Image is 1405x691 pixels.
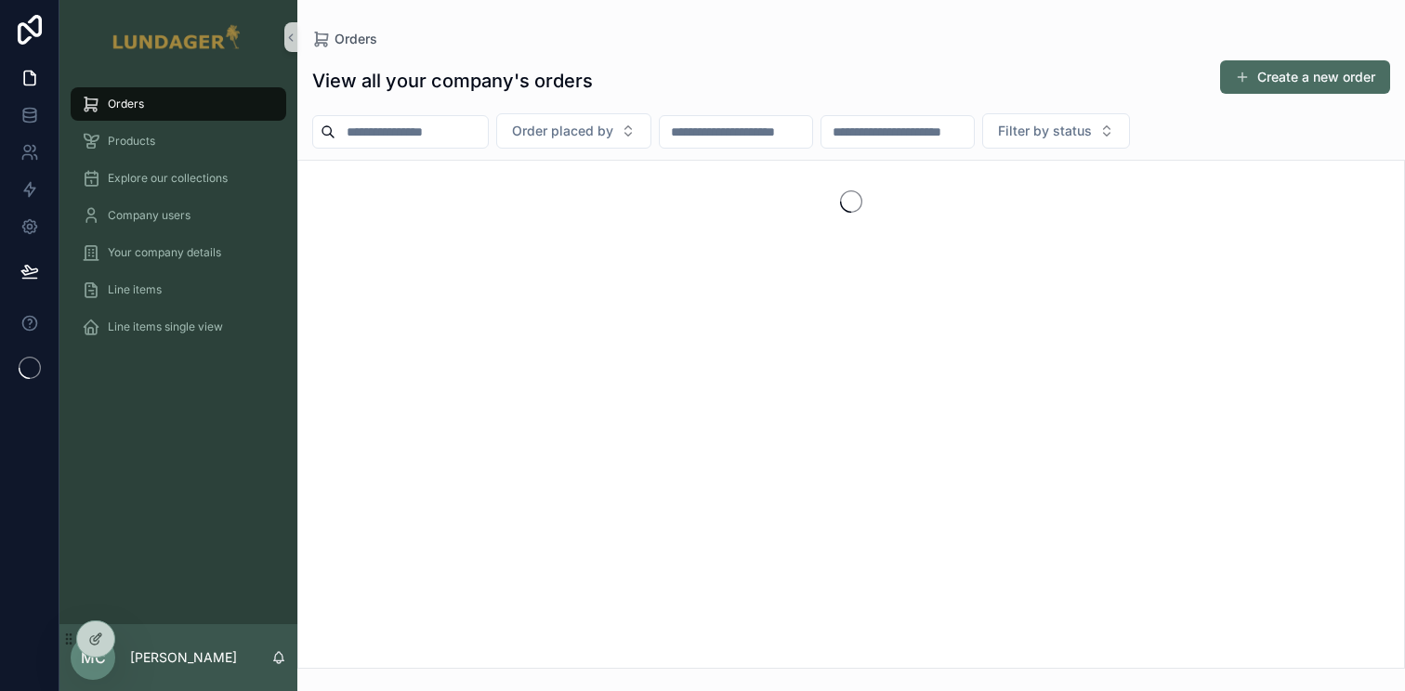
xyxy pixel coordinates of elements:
img: App logo [112,22,244,52]
a: Line items single view [71,310,286,344]
span: MC [81,646,106,669]
button: Create a new order [1220,60,1390,94]
a: Explore our collections [71,162,286,195]
a: Orders [71,87,286,121]
span: Filter by status [998,122,1092,140]
a: Products [71,124,286,158]
span: Order placed by [512,122,613,140]
div: scrollable content [59,74,297,368]
h1: View all your company's orders [312,68,593,94]
span: Products [108,134,155,149]
a: Line items [71,273,286,306]
p: [PERSON_NAME] [130,648,237,667]
span: Orders [108,97,144,111]
button: Select Button [496,113,651,149]
button: Select Button [982,113,1130,149]
span: Orders [335,30,377,48]
a: Company users [71,199,286,232]
span: Explore our collections [108,171,228,186]
span: Your company details [108,245,221,260]
a: Your company details [71,236,286,269]
a: Orders [312,30,377,48]
span: Company users [108,208,190,223]
span: Line items single view [108,319,223,334]
span: Line items [108,282,162,297]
